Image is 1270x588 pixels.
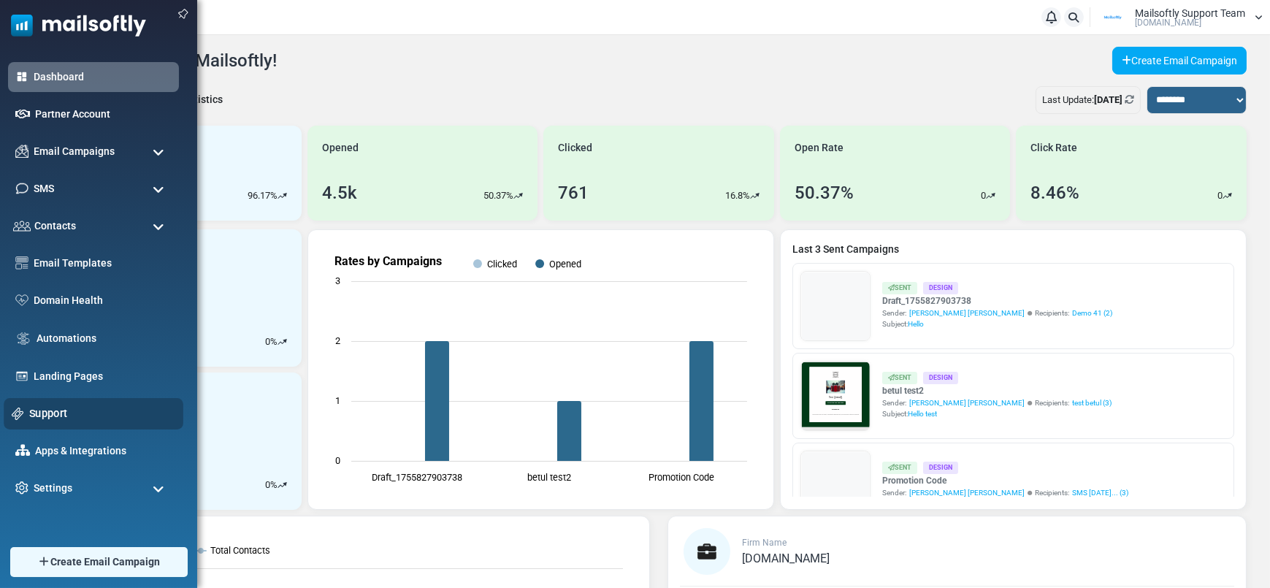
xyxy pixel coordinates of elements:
[908,410,937,418] span: Hello test
[265,335,287,349] div: %
[1125,94,1134,105] a: Refresh Stats
[1095,7,1263,28] a: User Logo Mailsoftly Support Team [DOMAIN_NAME]
[923,372,958,384] div: Design
[742,551,830,565] span: [DOMAIN_NAME]
[1217,188,1223,203] p: 0
[34,293,172,308] a: Domain Health
[909,487,1025,498] span: [PERSON_NAME] [PERSON_NAME]
[558,140,592,156] span: Clicked
[12,408,24,420] img: support-icon.svg
[34,144,115,159] span: Email Campaigns
[882,397,1112,408] div: Sender: Recipients:
[320,242,762,497] svg: Rates by Campaigns
[210,545,270,556] text: Total Contacts
[50,554,160,570] span: Create Email Campaign
[725,188,750,203] p: 16.8%
[923,282,958,294] div: Design
[224,345,280,358] strong: Follow Us
[648,472,714,483] text: Promotion Code
[15,294,28,306] img: domain-health-icon.svg
[923,462,958,474] div: Design
[549,259,581,270] text: Opened
[882,318,1112,329] div: Subject:
[742,553,830,565] a: [DOMAIN_NAME]
[34,69,172,85] a: Dashboard
[882,308,1112,318] div: Sender: Recipients:
[35,107,172,122] a: Partner Account
[1030,180,1079,206] div: 8.46%
[795,140,844,156] span: Open Rate
[483,188,513,203] p: 50.37%
[15,256,28,270] img: email-templates-icon.svg
[322,140,359,156] span: Opened
[908,320,924,328] span: Hello
[1072,487,1128,498] a: SMS [DATE]... (3)
[1135,8,1245,18] span: Mailsoftly Support Team
[15,182,28,195] img: sms-icon.png
[335,335,340,346] text: 2
[177,290,327,317] a: Shop Now and Save Big!
[558,180,589,206] div: 761
[34,256,172,271] a: Email Templates
[34,481,72,496] span: Settings
[909,397,1025,408] span: [PERSON_NAME] [PERSON_NAME]
[909,308,1025,318] span: [PERSON_NAME] [PERSON_NAME]
[335,275,340,286] text: 3
[29,405,175,421] a: Support
[1135,18,1201,27] span: [DOMAIN_NAME]
[795,180,854,206] div: 50.37%
[882,372,917,384] div: Sent
[372,472,462,483] text: Draft_1755827903738
[1072,397,1112,408] a: test betul (3)
[882,408,1112,419] div: Subject:
[265,478,270,492] p: 0
[15,145,28,158] img: campaigns-icon.png
[15,370,28,383] img: landing_pages.svg
[34,218,76,234] span: Contacts
[1030,140,1077,156] span: Click Rate
[882,282,917,294] div: Sent
[882,487,1128,498] div: Sender: Recipients:
[192,297,313,309] strong: Shop Now and Save Big!
[792,242,1234,257] a: Last 3 Sent Campaigns
[882,384,1112,397] a: betul test2
[15,70,28,83] img: dashboard-icon-active.svg
[66,253,438,276] h1: Test {(email)}
[981,188,986,203] p: 0
[37,331,172,346] a: Automations
[882,462,917,474] div: Sent
[1112,47,1247,75] a: Create Email Campaign
[265,478,287,492] div: %
[15,330,31,347] img: workflow.svg
[527,472,571,483] text: betul test2
[335,395,340,406] text: 1
[882,294,1112,308] a: Draft_1755827903738
[1094,94,1122,105] b: [DATE]
[1095,7,1131,28] img: User Logo
[35,443,172,459] a: Apps & Integrations
[742,538,787,548] span: Firm Name
[15,481,28,495] img: settings-icon.svg
[265,335,270,349] p: 0
[13,221,31,231] img: contacts-icon.svg
[882,474,1128,487] a: Promotion Code
[34,181,54,196] span: SMS
[1036,86,1141,114] div: Last Update:
[487,259,517,270] text: Clicked
[334,254,442,268] text: Rates by Campaigns
[248,188,278,203] p: 96.17%
[1072,308,1112,318] a: Demo 41 (2)
[77,383,427,397] p: Lorem ipsum dolor sit amet, consectetur adipiscing elit, sed do eiusmod tempor incididunt
[335,455,340,466] text: 0
[322,180,357,206] div: 4.5k
[34,369,172,384] a: Landing Pages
